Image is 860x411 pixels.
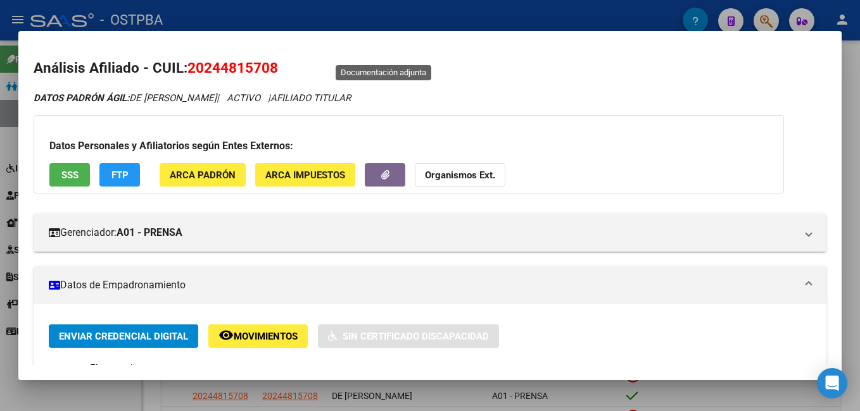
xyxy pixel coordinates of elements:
span: FTP [111,169,129,181]
button: Movimientos [208,324,308,348]
button: FTP [99,163,140,187]
mat-panel-title: Gerenciador: [49,225,796,240]
h3: Datos Personales y Afiliatorios según Entes Externos: [49,138,768,154]
span: 20244815708 [187,59,278,76]
mat-icon: remove_red_eye [218,328,234,343]
mat-expansion-panel-header: Datos de Empadronamiento [34,266,826,304]
span: DE [PERSON_NAME] [34,92,217,104]
span: ARCA Padrón [170,169,236,181]
i: | ACTIVO | [34,92,351,104]
span: AFILIADO TITULAR [270,92,351,104]
span: Sin Certificado Discapacidad [343,331,489,342]
button: ARCA Padrón [160,163,246,187]
button: Enviar Credencial Digital [49,324,198,348]
strong: DATOS PADRÓN ÁGIL: [34,92,129,104]
span: SSS [61,169,79,181]
strong: A01 - PRENSA [117,225,182,240]
mat-expansion-panel-header: Gerenciador:A01 - PRENSA [34,214,826,252]
button: SSS [49,163,90,187]
span: Capitado - [100,363,143,374]
div: Open Intercom Messenger [817,368,847,398]
button: ARCA Impuestos [255,163,355,187]
h2: Análisis Afiliado - CUIL: [34,58,826,79]
strong: Etiquetas: [49,363,91,374]
mat-panel-title: Datos de Empadronamiento [49,278,796,293]
span: ARCA Impuestos [265,169,345,181]
button: Organismos Ext. [415,163,505,187]
span: Enviar Credencial Digital [59,331,188,342]
strong: Organismos Ext. [425,169,495,181]
span: Movimientos [234,331,298,342]
button: Sin Certificado Discapacidad [318,324,499,348]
